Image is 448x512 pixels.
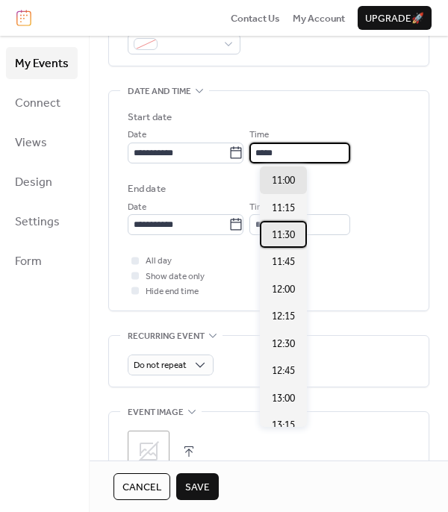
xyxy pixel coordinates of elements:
[15,92,60,115] span: Connect
[272,391,295,406] span: 13:00
[6,47,78,79] a: My Events
[146,284,199,299] span: Hide end time
[272,173,295,188] span: 11:00
[6,166,78,198] a: Design
[122,480,161,495] span: Cancel
[272,418,295,433] span: 13:15
[15,52,69,75] span: My Events
[249,200,269,215] span: Time
[134,357,187,374] span: Do not repeat
[15,210,60,234] span: Settings
[6,87,78,119] a: Connect
[128,431,169,472] div: ;
[272,201,295,216] span: 11:15
[272,363,295,378] span: 12:45
[249,128,269,143] span: Time
[15,171,52,194] span: Design
[15,131,47,154] span: Views
[128,181,166,196] div: End date
[146,254,172,269] span: All day
[128,128,146,143] span: Date
[128,110,172,125] div: Start date
[113,473,170,500] button: Cancel
[128,200,146,215] span: Date
[272,282,295,297] span: 12:00
[272,337,295,352] span: 12:30
[6,126,78,158] a: Views
[128,405,184,420] span: Event image
[146,269,205,284] span: Show date only
[293,11,345,26] span: My Account
[365,11,424,26] span: Upgrade 🚀
[15,250,42,273] span: Form
[272,255,295,269] span: 11:45
[16,10,31,26] img: logo
[128,84,191,99] span: Date and time
[6,205,78,237] a: Settings
[272,228,295,243] span: 11:30
[6,245,78,277] a: Form
[231,10,280,25] a: Contact Us
[176,473,219,500] button: Save
[272,309,295,324] span: 12:15
[185,480,210,495] span: Save
[231,11,280,26] span: Contact Us
[293,10,345,25] a: My Account
[128,328,205,343] span: Recurring event
[358,6,432,30] button: Upgrade🚀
